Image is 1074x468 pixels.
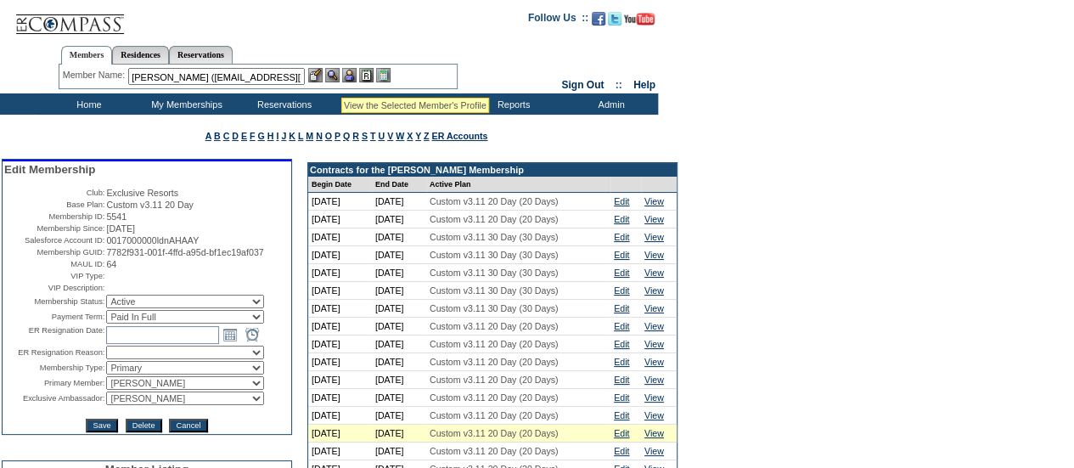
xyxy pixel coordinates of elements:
[4,283,104,293] td: VIP Description:
[372,318,426,335] td: [DATE]
[430,392,559,403] span: Custom v3.11 20 Day (20 Days)
[415,131,421,141] a: Y
[370,131,376,141] a: T
[644,410,664,420] a: View
[633,79,655,91] a: Help
[308,425,372,443] td: [DATE]
[169,419,207,432] input: Cancel
[614,196,629,206] a: Edit
[644,339,664,349] a: View
[372,389,426,407] td: [DATE]
[624,17,655,27] a: Subscribe to our YouTube Channel
[308,443,372,460] td: [DATE]
[431,131,487,141] a: ER Accounts
[106,259,116,269] span: 64
[372,353,426,371] td: [DATE]
[106,223,135,234] span: [DATE]
[430,357,559,367] span: Custom v3.11 20 Day (20 Days)
[169,46,233,64] a: Reservations
[644,196,664,206] a: View
[289,131,295,141] a: K
[4,376,104,390] td: Primary Member:
[614,285,629,296] a: Edit
[243,325,261,344] a: Open the time view popup.
[4,211,104,222] td: Membership ID:
[372,443,426,460] td: [DATE]
[359,68,374,82] img: Reservations
[644,214,664,224] a: View
[430,196,559,206] span: Custom v3.11 20 Day (20 Days)
[38,93,136,115] td: Home
[372,371,426,389] td: [DATE]
[257,131,264,141] a: G
[112,46,169,64] a: Residences
[308,407,372,425] td: [DATE]
[308,300,372,318] td: [DATE]
[4,200,104,210] td: Base Plan:
[308,246,372,264] td: [DATE]
[308,177,372,193] td: Begin Date
[221,325,239,344] a: Open the calendar popup.
[308,264,372,282] td: [DATE]
[306,131,313,141] a: M
[561,79,604,91] a: Sign Out
[387,131,393,141] a: V
[614,321,629,331] a: Edit
[4,259,104,269] td: MAUL ID:
[644,392,664,403] a: View
[614,428,629,438] a: Edit
[126,419,162,432] input: Delete
[325,131,332,141] a: O
[608,17,621,27] a: Follow us on Twitter
[430,285,559,296] span: Custom v3.11 30 Day (30 Days)
[308,353,372,371] td: [DATE]
[106,200,193,210] span: Custom v3.11 20 Day
[430,428,559,438] span: Custom v3.11 20 Day (20 Days)
[308,193,372,211] td: [DATE]
[424,131,430,141] a: Z
[376,68,391,82] img: b_calculator.gif
[352,131,359,141] a: R
[430,321,559,331] span: Custom v3.11 20 Day (20 Days)
[267,131,274,141] a: H
[4,346,104,359] td: ER Resignation Reason:
[325,68,340,82] img: View
[4,325,104,344] td: ER Resignation Date:
[644,232,664,242] a: View
[430,250,559,260] span: Custom v3.11 30 Day (30 Days)
[396,131,404,141] a: W
[614,375,629,385] a: Edit
[63,68,128,82] div: Member Name:
[106,188,178,198] span: Exclusive Resorts
[205,131,211,141] a: A
[308,371,372,389] td: [DATE]
[614,446,629,456] a: Edit
[308,282,372,300] td: [DATE]
[86,419,117,432] input: Save
[614,268,629,278] a: Edit
[644,250,664,260] a: View
[372,300,426,318] td: [DATE]
[644,375,664,385] a: View
[276,131,278,141] a: I
[214,131,221,141] a: B
[614,303,629,313] a: Edit
[298,131,303,141] a: L
[4,247,104,257] td: Membership GUID:
[136,93,233,115] td: My Memberships
[308,318,372,335] td: [DATE]
[308,389,372,407] td: [DATE]
[644,268,664,278] a: View
[528,10,588,31] td: Follow Us ::
[372,264,426,282] td: [DATE]
[372,193,426,211] td: [DATE]
[560,93,658,115] td: Admin
[342,68,357,82] img: Impersonate
[4,223,104,234] td: Membership Since:
[233,93,331,115] td: Reservations
[644,428,664,438] a: View
[281,131,286,141] a: J
[331,93,463,115] td: Vacation Collection
[106,211,127,222] span: 5541
[372,211,426,228] td: [DATE]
